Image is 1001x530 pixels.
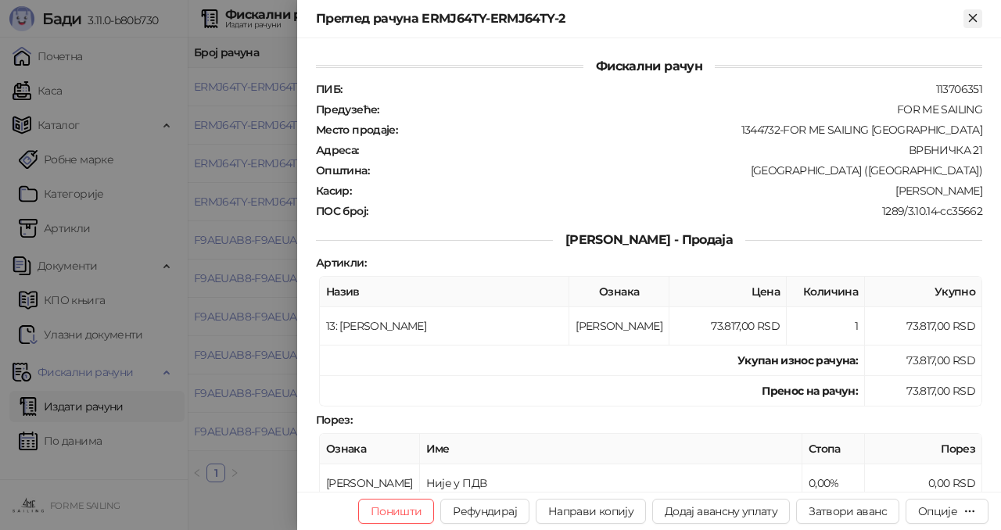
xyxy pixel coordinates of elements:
[802,464,865,503] td: 0,00%
[381,102,984,116] div: FOR ME SAILING
[371,163,984,177] div: [GEOGRAPHIC_DATA] ([GEOGRAPHIC_DATA])
[865,376,982,406] td: 73.817,00 RSD
[796,499,899,524] button: Затвори аванс
[320,434,420,464] th: Ознака
[316,163,369,177] strong: Општина :
[548,504,633,518] span: Направи копију
[669,277,787,307] th: Цена
[553,232,745,247] span: [PERSON_NAME] - Продаја
[440,499,529,524] button: Рефундирај
[361,143,984,157] div: ВРБНИЧКА 21
[420,434,802,464] th: Име
[320,277,569,307] th: Назив
[316,143,359,157] strong: Адреса :
[343,82,984,96] div: 113706351
[569,277,669,307] th: Ознака
[669,307,787,346] td: 73.817,00 RSD
[787,277,865,307] th: Количина
[963,9,982,28] button: Close
[865,307,982,346] td: 73.817,00 RSD
[865,434,982,464] th: Порез
[865,464,982,503] td: 0,00 RSD
[369,204,984,218] div: 1289/3.10.14-cc35662
[316,102,379,116] strong: Предузеће :
[906,499,988,524] button: Опције
[583,59,715,73] span: Фискални рачун
[316,9,963,28] div: Преглед рачуна ERMJ64TY-ERMJ64TY-2
[536,499,646,524] button: Направи копију
[918,504,957,518] div: Опције
[320,307,569,346] td: 13: [PERSON_NAME]
[399,123,984,137] div: 1344732-FOR ME SAILING [GEOGRAPHIC_DATA]
[420,464,802,503] td: Није у ПДВ
[316,82,342,96] strong: ПИБ :
[762,384,858,398] strong: Пренос на рачун :
[737,353,858,367] strong: Укупан износ рачуна :
[802,434,865,464] th: Стопа
[320,464,420,503] td: [PERSON_NAME]
[316,184,351,198] strong: Касир :
[316,256,366,270] strong: Артикли :
[652,499,790,524] button: Додај авансну уплату
[353,184,984,198] div: [PERSON_NAME]
[865,277,982,307] th: Укупно
[787,307,865,346] td: 1
[316,413,352,427] strong: Порез :
[316,204,368,218] strong: ПОС број :
[316,123,397,137] strong: Место продаје :
[865,346,982,376] td: 73.817,00 RSD
[569,307,669,346] td: [PERSON_NAME]
[358,499,435,524] button: Поништи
